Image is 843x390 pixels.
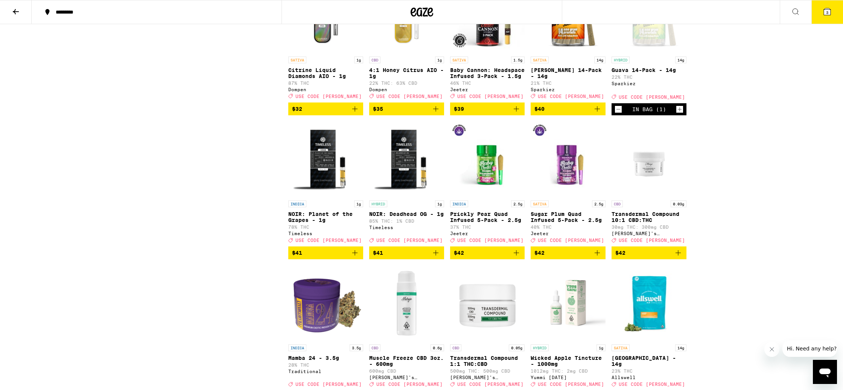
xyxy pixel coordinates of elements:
[373,106,383,112] span: $35
[369,121,444,197] img: Timeless - NOIR: Deadhead OG - 1g
[450,200,468,207] p: INDICA
[612,67,686,73] p: Guava 14-Pack - 14g
[615,250,625,256] span: $42
[675,344,686,351] p: 14g
[811,0,843,24] button: 3
[612,211,686,223] p: Transdermal Compound 10:1 CBD:THC
[531,211,606,223] p: Sugar Plum Quad Infused 5-Pack - 2.5g
[531,225,606,229] p: 40% THC
[373,250,383,256] span: $41
[288,87,363,92] div: Dompen
[369,57,380,63] p: CBD
[435,200,444,207] p: 1g
[369,67,444,79] p: 4:1 Honey Citrus AIO - 1g
[354,57,363,63] p: 1g
[594,57,606,63] p: 14g
[619,382,685,387] span: USE CODE [PERSON_NAME]
[295,238,362,243] span: USE CODE [PERSON_NAME]
[435,57,444,63] p: 1g
[288,211,363,223] p: NOIR: Planet of the Grapes - 1g
[612,121,686,246] a: Open page for Transdermal Compound 10:1 CBD:THC from Mary's Medicinals
[531,57,549,63] p: SATIVA
[612,81,686,86] div: Sparkiez
[288,344,306,351] p: INDICA
[675,57,686,63] p: 14g
[369,219,444,223] p: 85% THC: 1% CBD
[531,200,549,207] p: SATIVA
[612,225,686,229] p: 30mg THC: 300mg CBD
[450,87,525,92] div: Jeeter
[538,238,604,243] span: USE CODE [PERSON_NAME]
[288,81,363,86] p: 87% THC
[369,355,444,367] p: Muscle Freeze CBD 3oz. - 600mg
[454,106,464,112] span: $39
[531,121,606,197] img: Jeeter - Sugar Plum Quad Infused 5-Pack - 2.5g
[450,57,468,63] p: SATIVA
[369,200,387,207] p: HYBRID
[619,95,685,99] span: USE CODE [PERSON_NAME]
[531,81,606,86] p: 21% THC
[538,382,604,387] span: USE CODE [PERSON_NAME]
[450,121,525,246] a: Open page for Prickly Pear Quad Infused 5-Pack - 2.5g from Jeeter
[369,102,444,115] button: Add to bag
[288,231,363,236] div: Timeless
[531,246,606,259] button: Add to bag
[376,238,443,243] span: USE CODE [PERSON_NAME]
[457,382,523,387] span: USE CODE [PERSON_NAME]
[450,211,525,223] p: Prickly Pear Quad Infused 5-Pack - 2.5g
[369,211,444,217] p: NOIR: Deadhead OG - 1g
[531,369,606,373] p: 1012mg THC: 2mg CBD
[782,340,837,357] iframe: Message from company
[632,106,666,112] div: In Bag (1)
[531,102,606,115] button: Add to bag
[612,369,686,373] p: 23% THC
[288,246,363,259] button: Add to bag
[534,250,545,256] span: $42
[450,375,525,380] div: [PERSON_NAME]'s Medicinals
[454,250,464,256] span: $42
[531,231,606,236] div: Jeeter
[450,102,525,115] button: Add to bag
[450,355,525,367] p: Transdermal Compound 1:1 THC:CBD
[615,106,622,113] button: Decrement
[369,87,444,92] div: Dompen
[509,344,525,351] p: 0.05g
[292,250,302,256] span: $41
[534,106,545,112] span: $40
[531,375,606,380] div: Yummi [DATE]
[531,344,549,351] p: HYBRID
[450,121,525,197] img: Jeeter - Prickly Pear Quad Infused 5-Pack - 2.5g
[511,200,525,207] p: 2.5g
[531,87,606,92] div: Sparkiez
[354,200,363,207] p: 1g
[612,200,623,207] p: CBD
[295,94,362,99] span: USE CODE [PERSON_NAME]
[612,344,630,351] p: SATIVA
[288,355,363,361] p: Mamba 24 - 3.5g
[621,121,677,197] img: Mary's Medicinals - Transdermal Compound 10:1 CBD:THC
[369,344,380,351] p: CBD
[288,57,306,63] p: SATIVA
[612,57,630,63] p: HYBRID
[288,67,363,79] p: Citrine Liquid Diamonds AIO - 1g
[457,238,523,243] span: USE CODE [PERSON_NAME]
[431,344,444,351] p: 0.6g
[288,121,363,197] img: Timeless - NOIR: Planet of the Grapes - 1g
[288,265,363,341] img: Traditional - Mamba 24 - 3.5g
[369,265,444,341] img: Mary's Medicinals - Muscle Freeze CBD 3oz. - 600mg
[457,94,523,99] span: USE CODE [PERSON_NAME]
[612,246,686,259] button: Add to bag
[531,355,606,367] p: Wicked Apple Tincture - 1000mg
[450,225,525,229] p: 37% THC
[450,344,461,351] p: CBD
[292,106,302,112] span: $32
[376,382,443,387] span: USE CODE [PERSON_NAME]
[612,375,686,380] div: Allswell
[450,231,525,236] div: Jeeter
[369,225,444,230] div: Timeless
[538,94,604,99] span: USE CODE [PERSON_NAME]
[295,382,362,387] span: USE CODE [PERSON_NAME]
[676,106,683,113] button: Increment
[369,246,444,259] button: Add to bag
